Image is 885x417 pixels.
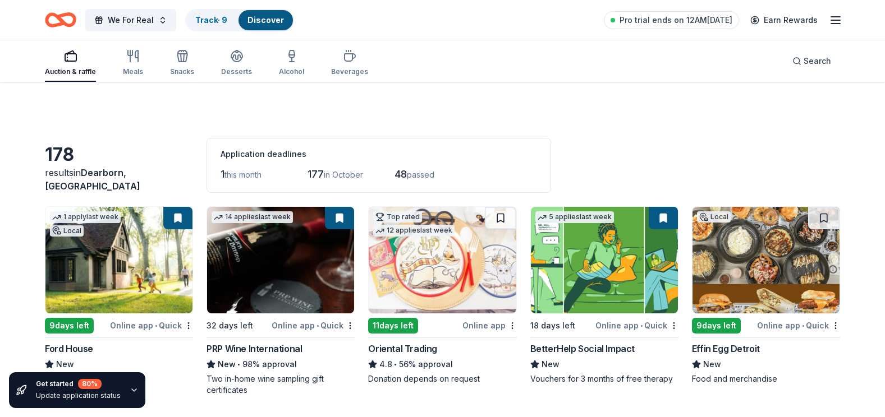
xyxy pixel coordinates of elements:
[804,54,831,68] span: Search
[110,318,193,332] div: Online app Quick
[108,13,154,27] span: We For Real
[279,67,304,76] div: Alcohol
[224,170,262,179] span: this month
[620,13,732,27] span: Pro trial ends on 12AM[DATE]
[185,9,294,31] button: Track· 9Discover
[802,321,804,330] span: •
[45,167,140,192] span: Dearborn, [GEOGRAPHIC_DATA]
[369,207,516,313] img: Image for Oriental Trading
[693,207,840,313] img: Image for Effin Egg Detroit
[407,170,434,179] span: passed
[36,379,121,389] div: Get started
[368,342,437,355] div: Oriental Trading
[207,373,355,396] div: Two in-home wine sampling gift certificates
[45,167,140,192] span: in
[530,373,678,384] div: Vouchers for 3 months of free therapy
[85,9,176,31] button: We For Real
[238,360,241,369] span: •
[368,206,516,384] a: Image for Oriental TradingTop rated12 applieslast week11days leftOnline appOriental Trading4.8•56...
[45,207,192,313] img: Image for Ford House
[368,373,516,384] div: Donation depends on request
[395,360,397,369] span: •
[373,225,455,237] div: 12 applies last week
[78,379,102,389] div: 80 %
[45,166,193,193] div: results
[744,10,824,30] a: Earn Rewards
[272,318,355,332] div: Online app Quick
[195,15,227,25] a: Track· 9
[530,206,678,384] a: Image for BetterHelp Social Impact5 applieslast week18 days leftOnline app•QuickBetterHelp Social...
[692,342,760,355] div: Effin Egg Detroit
[45,206,193,384] a: Image for Ford House1 applylast weekLocal9days leftOnline app•QuickFord HouseNewAdmission passes
[45,342,93,355] div: Ford House
[247,15,284,25] a: Discover
[221,67,252,76] div: Desserts
[368,358,516,371] div: 56% approval
[50,211,121,223] div: 1 apply last week
[45,67,96,76] div: Auction & raffle
[155,321,157,330] span: •
[221,168,224,180] span: 1
[542,358,560,371] span: New
[692,373,840,384] div: Food and merchandise
[212,211,293,223] div: 14 applies last week
[595,318,678,332] div: Online app Quick
[221,45,252,82] button: Desserts
[531,207,678,313] img: Image for BetterHelp Social Impact
[395,168,407,180] span: 48
[324,170,363,179] span: in October
[218,358,236,371] span: New
[207,358,355,371] div: 98% approval
[45,7,76,33] a: Home
[45,143,193,166] div: 178
[56,358,74,371] span: New
[462,318,517,332] div: Online app
[207,319,253,332] div: 32 days left
[279,45,304,82] button: Alcohol
[207,207,354,313] img: Image for PRP Wine International
[50,225,84,237] div: Local
[45,318,94,333] div: 9 days left
[535,211,614,223] div: 5 applies last week
[123,45,143,82] button: Meals
[170,67,194,76] div: Snacks
[692,318,741,333] div: 9 days left
[331,45,368,82] button: Beverages
[368,318,418,333] div: 11 days left
[308,168,324,180] span: 177
[373,211,422,223] div: Top rated
[123,67,143,76] div: Meals
[697,211,731,223] div: Local
[221,147,537,161] div: Application deadlines
[170,45,194,82] button: Snacks
[207,342,302,355] div: PRP Wine International
[604,11,739,29] a: Pro trial ends on 12AM[DATE]
[530,342,635,355] div: BetterHelp Social Impact
[207,206,355,396] a: Image for PRP Wine International14 applieslast week32 days leftOnline app•QuickPRP Wine Internati...
[36,391,121,400] div: Update application status
[692,206,840,384] a: Image for Effin Egg DetroitLocal9days leftOnline app•QuickEffin Egg DetroitNewFood and merchandise
[331,67,368,76] div: Beverages
[379,358,392,371] span: 4.8
[703,358,721,371] span: New
[757,318,840,332] div: Online app Quick
[45,45,96,82] button: Auction & raffle
[640,321,643,330] span: •
[783,50,840,72] button: Search
[530,319,575,332] div: 18 days left
[317,321,319,330] span: •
